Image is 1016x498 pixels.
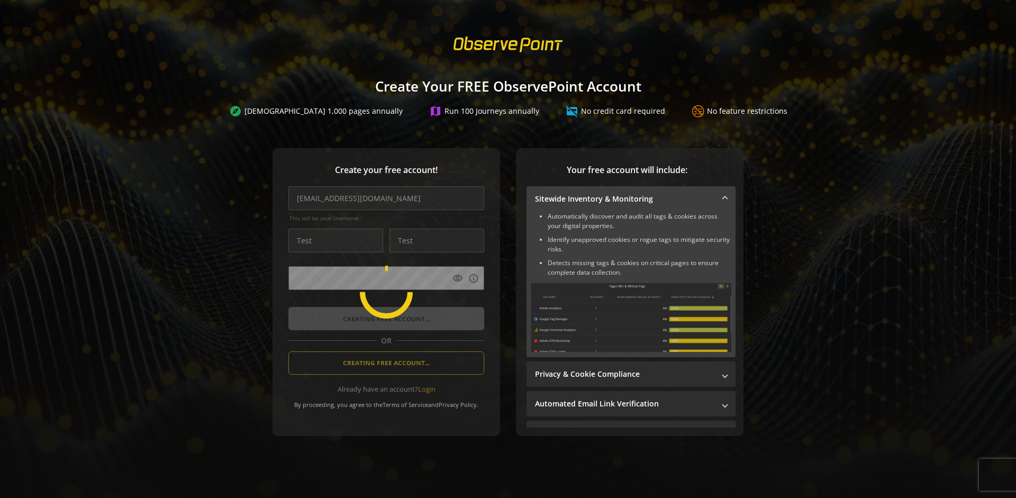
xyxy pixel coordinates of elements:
[527,186,736,212] mat-expansion-panel-header: Sitewide Inventory & Monitoring
[288,394,484,409] div: By proceeding, you agree to the and .
[527,421,736,446] mat-expansion-panel-header: Performance Monitoring with Web Vitals
[288,164,484,176] span: Create your free account!
[527,212,736,357] div: Sitewide Inventory & Monitoring
[229,105,242,117] mat-icon: explore
[548,212,731,231] li: Automatically discover and audit all tags & cookies across your digital properties.
[535,399,714,409] mat-panel-title: Automated Email Link Verification
[535,194,714,204] mat-panel-title: Sitewide Inventory & Monitoring
[383,401,428,409] a: Terms of Service
[527,361,736,387] mat-expansion-panel-header: Privacy & Cookie Compliance
[429,105,442,117] mat-icon: map
[527,164,728,176] span: Your free account will include:
[692,105,787,117] div: No feature restrictions
[531,283,731,352] img: Sitewide Inventory & Monitoring
[566,105,578,117] mat-icon: credit_card_off
[548,235,731,254] li: Identify unapproved cookies or rogue tags to mitigate security risks.
[229,105,403,117] div: [DEMOGRAPHIC_DATA] 1,000 pages annually
[566,105,665,117] div: No credit card required
[527,391,736,416] mat-expansion-panel-header: Automated Email Link Verification
[535,369,714,379] mat-panel-title: Privacy & Cookie Compliance
[429,105,539,117] div: Run 100 Journeys annually
[548,258,731,277] li: Detects missing tags & cookies on critical pages to ensure complete data collection.
[439,401,477,409] a: Privacy Policy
